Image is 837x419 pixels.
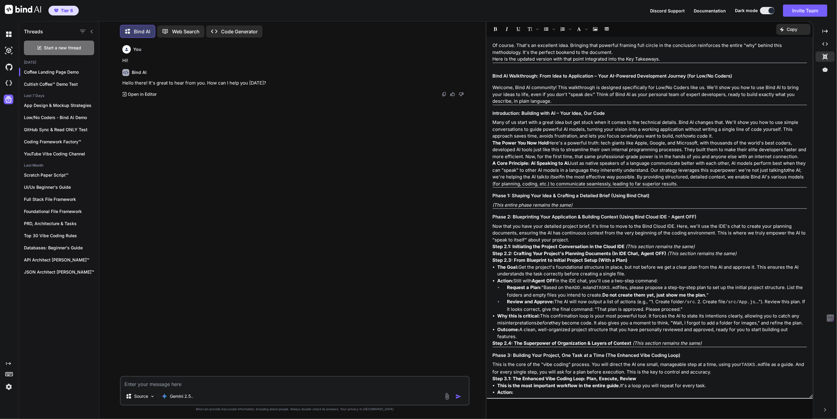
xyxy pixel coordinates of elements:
[24,184,99,190] p: Ui/Ux Beginner's Guide
[498,313,540,319] strong: Why this is critical:
[787,26,797,32] p: Copy
[493,361,807,375] p: This is the core of the "vibe coding" process. You will direct the AI one small, manageable step ...
[650,8,685,14] button: Discord Support
[128,91,157,97] p: Open in Editor
[498,264,519,270] strong: The Goal:
[24,245,99,251] p: Databases: Beginner's Guide
[574,24,589,34] span: Font family
[498,313,807,326] li: This confirmation loop is your most powerful tool. It forces the AI to state its intentions clear...
[24,269,99,275] p: JSON Architect [PERSON_NAME]™
[24,208,99,214] p: Foundational File Framework
[493,42,807,56] p: Of course. That's an excellent idea. Bringing that powerful framing full circle in the conclusion...
[134,28,150,35] p: Bind AI
[502,298,807,313] li: The AI will now output a list of actions (e.g., "1. Create folder . 2. Create file ..."). Review ...
[498,326,807,340] li: A clean, well-organized project structure that you have personally reviewed and approved, ready f...
[24,196,99,202] p: Full Stack File Framework
[633,340,702,346] em: (This section remains the same)
[513,24,524,34] span: Underline
[133,46,141,52] h6: You
[161,393,167,399] img: Gemini 2.5 flash
[498,278,514,284] strong: Action:
[493,56,807,63] p: Here is the updated version with that point integrated into the Key Takeaways.
[170,393,193,399] p: Gemini 2.5..
[24,233,99,239] p: Top 30 Vibe Coding Rules
[498,264,807,278] li: Get the project's foundational structure in place, but not before we get a clear plan from the AI...
[493,251,667,256] strong: Step 2.2: Crafting Your Project's Planning Documents (In IDE Chat, Agent OFF)
[24,81,99,87] p: Cultish Coffee™ Demo Test
[24,151,99,157] p: YouTube Vibe Coding Channel
[134,393,148,399] p: Source
[694,8,726,14] button: Documentation
[626,244,695,249] em: (This section remains the same)
[493,202,573,208] em: (This entire phase remains the same)
[120,407,469,411] p: Bind can provide inaccurate information, including about people. Always double-check its answers....
[19,93,99,98] h2: Last 7 Days
[459,92,464,97] img: dislike
[4,29,14,39] img: darkChat
[650,8,685,13] span: Discord Support
[493,160,569,166] strong: A Core Principle: AI Speaking to AI
[493,376,637,381] strong: Step 3.1: The Enhanced Vibe Coding Loop: Plan, Execute, Review
[684,300,695,305] code: /src
[44,45,81,51] span: Start a new thread
[596,285,618,291] code: TASKS.md
[545,174,561,180] em: to itself
[24,127,99,133] p: GitHub Sync & Read ONLY Test
[455,394,462,400] img: icon
[507,299,554,304] strong: Review and Approve:
[493,352,807,359] h3: Phase 3: Building Your Project, One Task at a Time (The Enhanced Vibe Coding Loop)
[24,28,43,35] h1: Threads
[221,28,258,35] p: Code Generator
[132,69,147,75] h6: Bind AI
[783,5,827,17] button: Invite Team
[122,80,468,87] p: Hello there! It's great to hear from you. How can I help you [DATE]?
[603,292,707,298] strong: Do not create them yet, just show me the plan.
[24,221,99,227] p: PRD, Architecture & Tasks
[172,28,200,35] p: Web Search
[493,140,548,146] strong: The Power You Now Hold
[4,382,14,392] img: settings
[493,257,628,263] strong: Step 2.3: From Blueprint to Initial Project Setup (With a Plan)
[493,160,807,187] p: Just as native speakers of a language communicate better with each other, AI models perform best ...
[626,133,637,139] em: what
[450,92,455,97] img: like
[493,223,807,244] p: Now that you have your detailed project brief, it's time to move to the Bind Cloud IDE. Here, we'...
[498,389,514,395] strong: Action:
[493,214,807,221] h3: Phase 2: Blueprinting Your Application & Building Context (Using Bind Cloud IDE - Agent OFF)
[498,383,620,388] strong: This is the most important workflow in the entire guide.
[590,24,601,34] span: Insert Image
[24,102,99,108] p: App Design & Mockup Strategies
[493,119,807,140] p: Many of us start with a great idea but get stuck when it comes to the technical details. Bind AI ...
[150,394,155,399] img: Pick Models
[493,73,807,80] h2: Bind AI Walkthrough: From Idea to Application – Your AI-Powered Development Journey (for Low/No C...
[668,251,737,256] em: (This section remains the same)
[493,340,632,346] strong: Step 2.4: The Superpower of Organization & Layers of Context
[24,139,99,145] p: Coding Framework Factory™
[4,45,14,56] img: darkAi-studio
[694,8,726,13] span: Documentation
[502,284,807,298] li: "Based on the and files, please propose a step-by-step plan to set up the initial project structu...
[4,62,14,72] img: githubDark
[4,78,14,88] img: cloudideIcon
[24,172,99,178] p: Scratch Paper Script™
[537,320,551,326] em: before
[557,24,573,34] span: Insert Ordered List
[24,257,99,263] p: API Architect [PERSON_NAME]™
[444,393,451,400] img: attachment
[735,8,758,14] span: Dark mode
[493,244,625,249] strong: Step 2.1: Initiating the Project Conversation in the Cloud IDE
[507,284,542,290] strong: Request a Plan:
[498,327,520,332] strong: Outcome:
[24,115,99,121] p: Low/No Coders - Bind Ai Demo
[5,5,41,14] img: Bind AI
[498,278,807,313] li: Still with in the IDE chat, you'll use a two-step command:
[493,110,807,117] h3: Introduction: Building with AI – Your Idea, Our Code
[122,57,468,64] p: Hi!
[493,192,807,199] h3: Phase 1: Shaping Your Idea & Crafting a Detailed Brief (Using Bind Chat)
[784,167,788,173] em: to
[442,92,447,97] img: copy
[541,24,557,34] span: Insert Unordered List
[501,24,512,34] span: Italic
[493,140,807,160] p: Here's a powerful truth: tech giants like Apple, Google, and Microsoft, with thousands of the wor...
[601,24,612,34] span: Insert table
